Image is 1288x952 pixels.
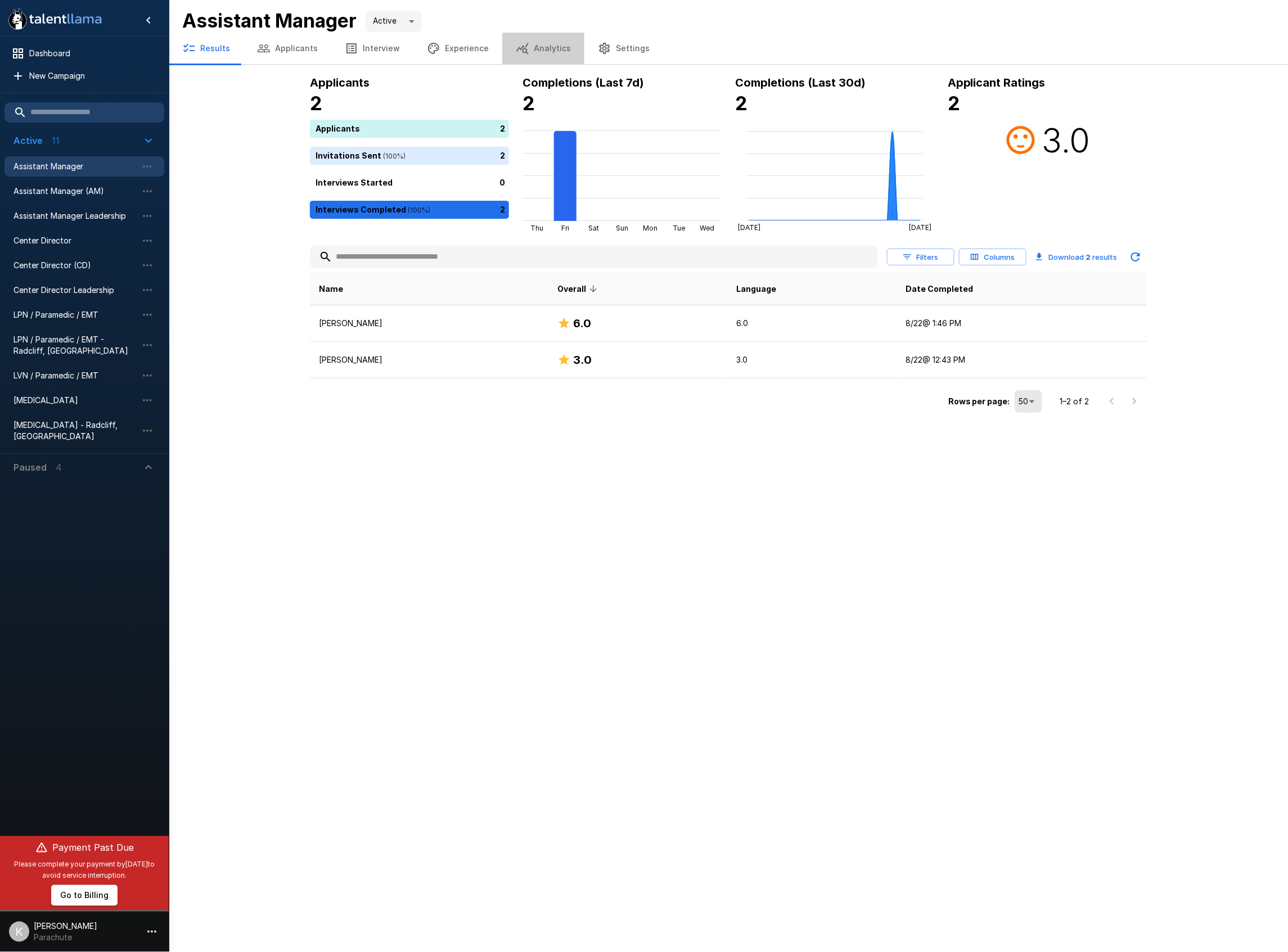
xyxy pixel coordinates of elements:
h6: 6.0 [573,314,591,332]
p: 2 [500,204,505,215]
button: Experience [413,33,502,64]
b: 2 [1086,252,1091,261]
h2: 3.0 [1042,120,1091,160]
b: 2 [735,92,747,115]
b: Applicants [310,76,370,89]
b: Completions (Last 7d) [523,76,644,89]
p: [PERSON_NAME] [319,318,539,329]
td: 8/22 @ 12:43 PM [897,342,1147,378]
b: Applicant Ratings [948,76,1046,89]
button: Results [169,33,244,64]
tspan: Mon [643,224,658,232]
tspan: Thu [530,224,543,232]
p: 1–2 of 2 [1060,396,1089,407]
h6: 3.0 [573,351,592,369]
td: 8/22 @ 1:46 PM [897,305,1147,342]
span: Name [319,282,343,296]
span: Language [737,282,777,296]
tspan: Fri [561,224,569,232]
span: Date Completed [906,282,974,296]
b: Completions (Last 30d) [735,76,866,89]
button: Applicants [244,33,331,64]
p: 3.0 [737,354,888,366]
b: 2 [948,92,960,115]
button: Filters [887,249,954,266]
button: Interview [331,33,413,64]
tspan: Tue [673,224,685,232]
span: Overall [557,282,601,296]
tspan: [DATE] [738,223,760,232]
b: Assistant Manager [182,9,357,32]
button: Download 2 results [1031,246,1122,268]
button: Analytics [502,33,584,64]
p: 2 [500,150,505,161]
div: 50 [1015,390,1042,413]
button: Settings [584,33,663,64]
div: Active [366,11,422,32]
b: 2 [310,92,322,115]
b: 2 [523,92,535,115]
tspan: Wed [700,224,715,232]
tspan: Sun [616,224,628,232]
p: 2 [500,123,505,134]
tspan: [DATE] [909,223,931,232]
button: Columns [959,249,1026,266]
p: 6.0 [737,318,888,329]
button: Updated Today - 8:07 PM [1124,246,1147,268]
tspan: Sat [588,224,599,232]
p: Rows per page: [948,396,1010,407]
p: [PERSON_NAME] [319,354,539,366]
p: 0 [499,177,505,188]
